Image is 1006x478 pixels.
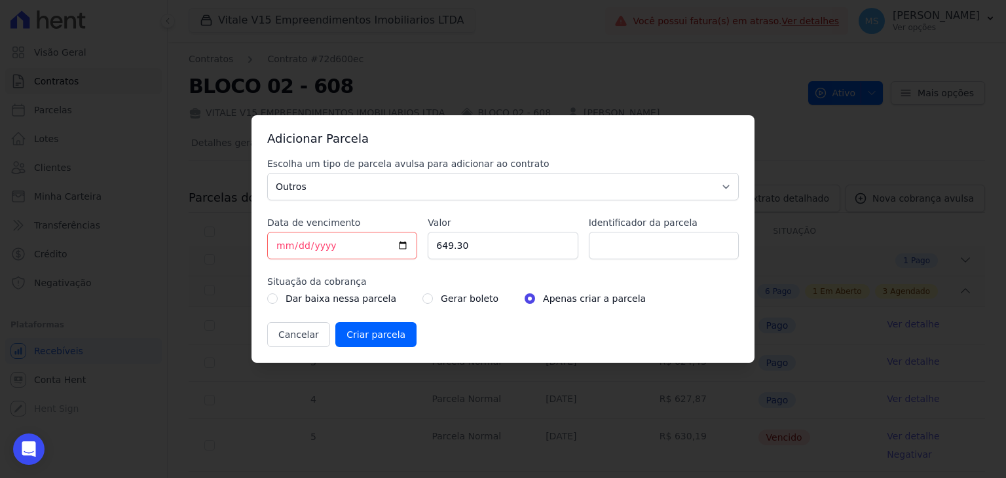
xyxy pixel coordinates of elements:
div: Open Intercom Messenger [13,433,45,465]
label: Situação da cobrança [267,275,739,288]
label: Apenas criar a parcela [543,291,646,306]
label: Valor [428,216,578,229]
button: Cancelar [267,322,330,347]
h3: Adicionar Parcela [267,131,739,147]
label: Data de vencimento [267,216,417,229]
label: Identificador da parcela [589,216,739,229]
label: Gerar boleto [441,291,498,306]
label: Escolha um tipo de parcela avulsa para adicionar ao contrato [267,157,739,170]
input: Criar parcela [335,322,417,347]
label: Dar baixa nessa parcela [286,291,396,306]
